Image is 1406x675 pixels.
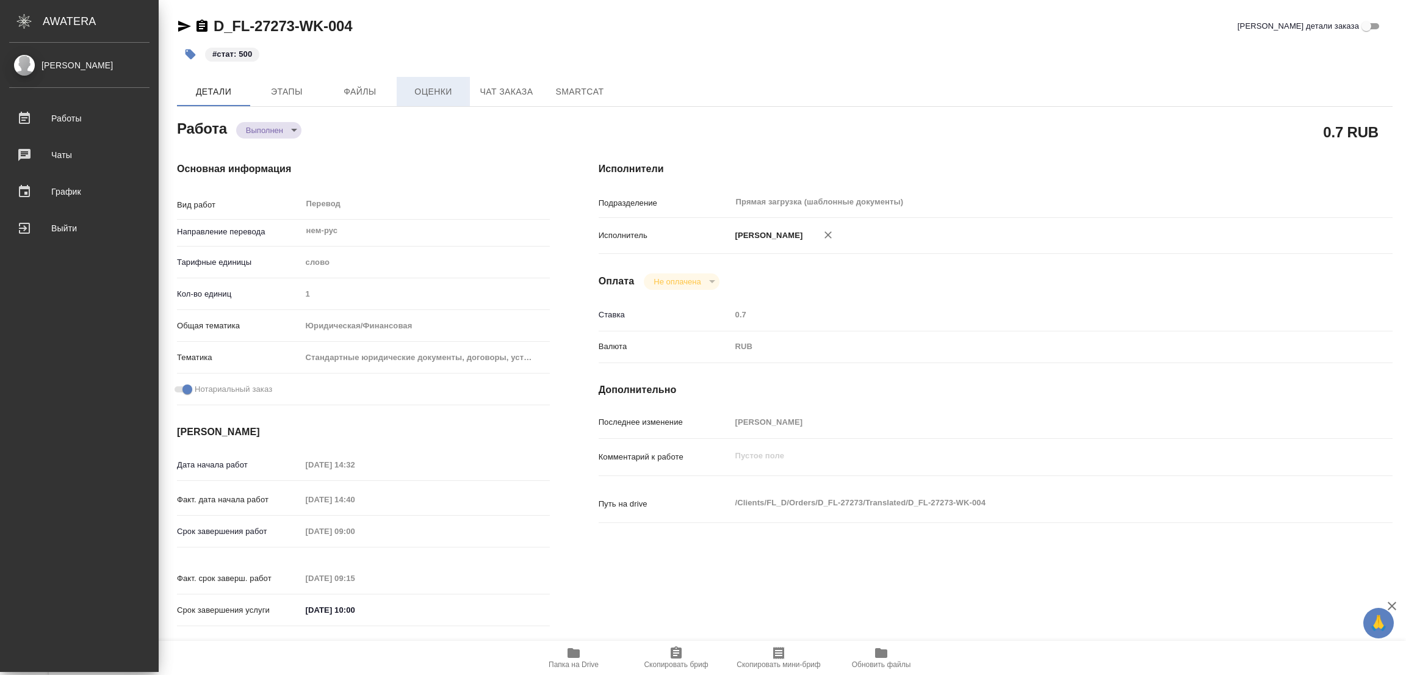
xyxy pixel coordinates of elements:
[731,493,1327,513] textarea: /Clients/FL_D/Orders/D_FL-27273/Translated/D_FL-27273-WK-004
[177,199,301,211] p: Вид работ
[177,572,301,585] p: Факт. срок заверш. работ
[599,197,731,209] p: Подразделение
[731,306,1327,323] input: Пустое поле
[599,341,731,353] p: Валюта
[177,19,192,34] button: Скопировать ссылку для ЯМессенджера
[731,413,1327,431] input: Пустое поле
[599,416,731,428] p: Последнее изменение
[3,176,156,207] a: График
[242,125,287,135] button: Выполнен
[331,84,389,99] span: Файлы
[3,213,156,244] a: Выйти
[731,336,1327,357] div: RUB
[599,274,635,289] h4: Оплата
[737,660,820,669] span: Скопировать мини-бриф
[258,84,316,99] span: Этапы
[852,660,911,669] span: Обновить файлы
[43,9,159,34] div: AWATERA
[727,641,830,675] button: Скопировать мини-бриф
[1368,610,1389,636] span: 🙏
[550,84,609,99] span: SmartCat
[3,103,156,134] a: Работы
[195,19,209,34] button: Скопировать ссылку
[9,109,150,128] div: Работы
[477,84,536,99] span: Чат заказа
[650,276,704,287] button: Не оплачена
[177,226,301,238] p: Направление перевода
[625,641,727,675] button: Скопировать бриф
[301,569,408,587] input: Пустое поле
[177,525,301,538] p: Срок завершения работ
[236,122,301,139] div: Выполнен
[815,222,842,248] button: Удалить исполнителя
[599,451,731,463] p: Комментарий к работе
[731,229,803,242] p: [PERSON_NAME]
[177,41,204,68] button: Добавить тэг
[1323,121,1379,142] h2: 0.7 RUB
[177,604,301,616] p: Срок завершения услуги
[301,285,550,303] input: Пустое поле
[214,18,352,34] a: D_FL-27273-WK-004
[9,59,150,72] div: [PERSON_NAME]
[9,146,150,164] div: Чаты
[177,352,301,364] p: Тематика
[1238,20,1359,32] span: [PERSON_NAME] детали заказа
[177,425,550,439] h4: [PERSON_NAME]
[9,182,150,201] div: График
[177,320,301,332] p: Общая тематика
[599,498,731,510] p: Путь на drive
[177,494,301,506] p: Факт. дата начала работ
[549,660,599,669] span: Папка на Drive
[177,256,301,269] p: Тарифные единицы
[177,117,227,139] h2: Работа
[522,641,625,675] button: Папка на Drive
[212,48,252,60] p: #стат: 500
[301,252,550,273] div: слово
[301,491,408,508] input: Пустое поле
[301,316,550,336] div: Юридическая/Финансовая
[599,229,731,242] p: Исполнитель
[9,219,150,237] div: Выйти
[177,288,301,300] p: Кол-во единиц
[301,347,550,368] div: Стандартные юридические документы, договоры, уставы
[599,309,731,321] p: Ставка
[830,641,932,675] button: Обновить файлы
[404,84,463,99] span: Оценки
[599,162,1393,176] h4: Исполнители
[301,522,408,540] input: Пустое поле
[644,660,708,669] span: Скопировать бриф
[599,383,1393,397] h4: Дополнительно
[644,273,719,290] div: Выполнен
[177,459,301,471] p: Дата начала работ
[204,48,261,59] span: стат: 500
[184,84,243,99] span: Детали
[195,383,272,395] span: Нотариальный заказ
[1363,608,1394,638] button: 🙏
[3,140,156,170] a: Чаты
[301,456,408,474] input: Пустое поле
[177,162,550,176] h4: Основная информация
[301,601,408,619] input: ✎ Введи что-нибудь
